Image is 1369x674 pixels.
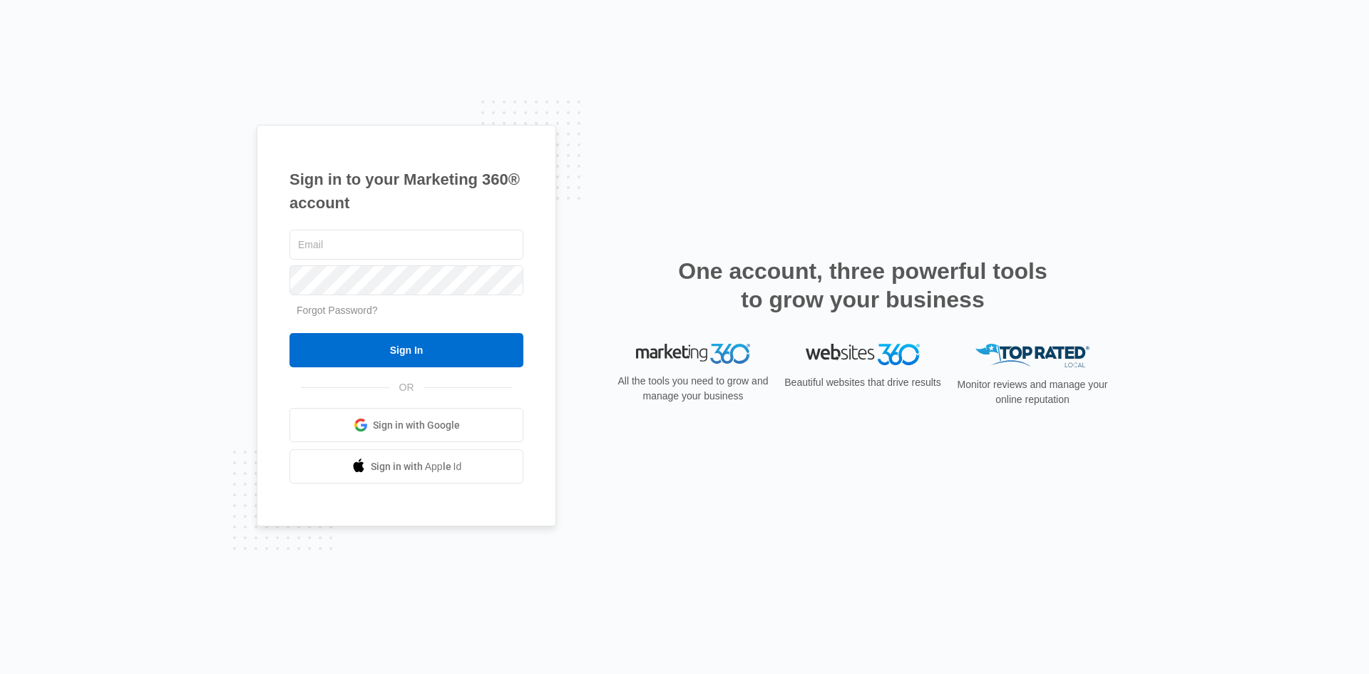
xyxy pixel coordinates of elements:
[289,333,523,367] input: Sign In
[389,380,424,395] span: OR
[806,344,920,364] img: Websites 360
[289,408,523,442] a: Sign in with Google
[674,257,1052,314] h2: One account, three powerful tools to grow your business
[289,230,523,260] input: Email
[373,418,460,433] span: Sign in with Google
[953,377,1112,407] p: Monitor reviews and manage your online reputation
[613,374,773,404] p: All the tools you need to grow and manage your business
[975,344,1089,367] img: Top Rated Local
[289,168,523,215] h1: Sign in to your Marketing 360® account
[297,305,378,316] a: Forgot Password?
[371,459,462,474] span: Sign in with Apple Id
[636,344,750,364] img: Marketing 360
[783,375,943,390] p: Beautiful websites that drive results
[289,449,523,484] a: Sign in with Apple Id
